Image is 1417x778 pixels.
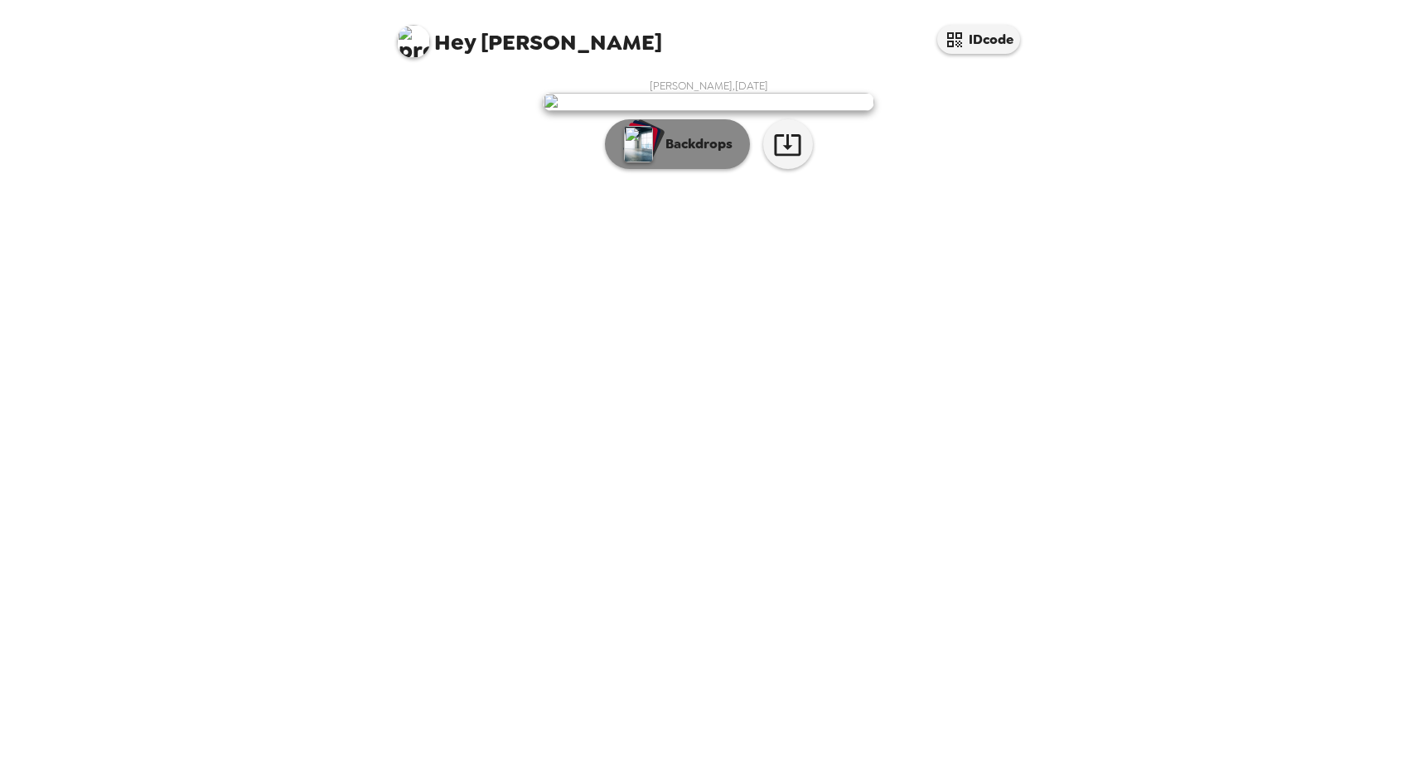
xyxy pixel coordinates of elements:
[397,17,662,54] span: [PERSON_NAME]
[605,119,750,169] button: Backdrops
[434,27,476,57] span: Hey
[657,134,733,154] p: Backdrops
[650,79,768,93] span: [PERSON_NAME] , [DATE]
[397,25,430,58] img: profile pic
[543,93,874,111] img: user
[937,25,1020,54] button: IDcode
